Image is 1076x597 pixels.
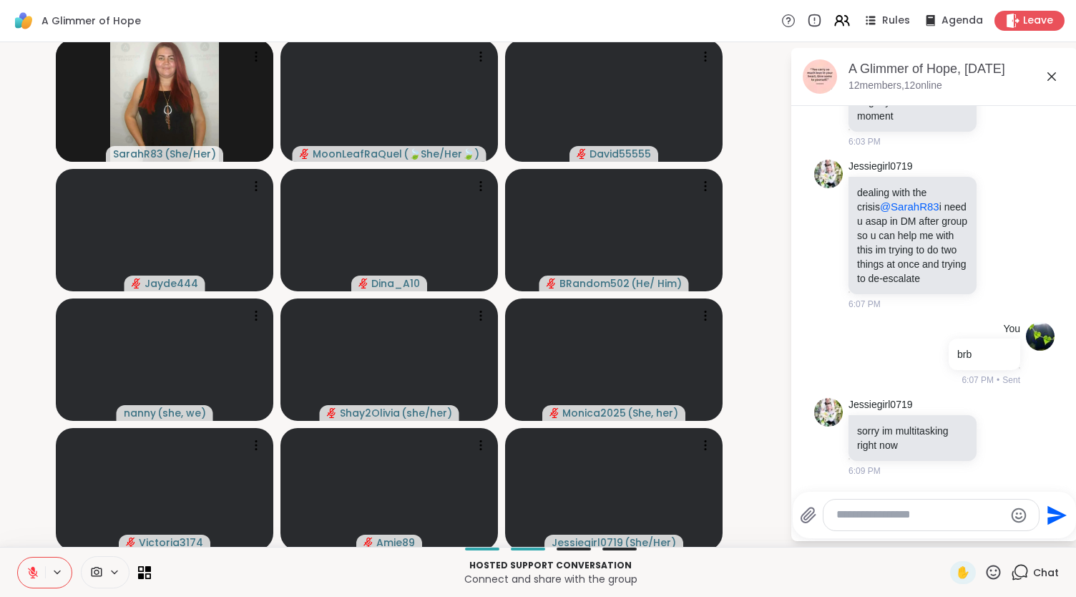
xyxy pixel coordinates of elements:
p: sorry im multitasking right now [857,424,968,452]
span: 6:09 PM [848,465,881,477]
p: brb [957,347,1012,361]
p: Hosted support conversation [160,559,942,572]
span: 6:07 PM [962,374,994,387]
span: ( She/Her ) [625,535,676,550]
button: Emoji picker [1010,507,1027,524]
span: David55555 [590,147,651,161]
span: A Glimmer of Hope [41,14,141,28]
div: A Glimmer of Hope, [DATE] [848,60,1066,78]
span: nanny [124,406,156,420]
span: Jessiegirl0719 [552,535,623,550]
img: https://sharewell-space-live.sfo3.digitaloceanspaces.com/user-generated/4b1c1b57-66d9-467c-8f22-d... [1026,322,1055,351]
span: Victoria3174 [139,535,203,550]
img: https://sharewell-space-live.sfo3.digitaloceanspaces.com/user-generated/3602621c-eaa5-4082-863a-9... [814,160,843,188]
img: A Glimmer of Hope, Sep 09 [803,59,837,94]
h4: You [1003,322,1020,336]
span: Dina_A10 [371,276,420,291]
span: Leave [1023,14,1053,28]
span: Amie89 [376,535,415,550]
span: audio-muted [358,278,368,288]
img: SarahR83 [110,39,219,162]
span: audio-muted [547,278,557,288]
button: Send [1040,499,1072,531]
span: Sent [1002,374,1020,387]
span: Jayde444 [145,276,198,291]
span: audio-muted [363,538,373,548]
span: @SarahR83 [880,200,939,213]
span: ( 🍃She/Her🍃 ) [403,147,479,161]
span: audio-muted [577,149,587,159]
span: BRandom502 [559,276,630,291]
p: Connect and share with the group [160,572,942,586]
p: dealing with the crisis i need u asap in DM after group so u can help me with this im trying to d... [857,185,968,286]
span: ( She/Her ) [165,147,216,161]
span: Shay2Olivia [340,406,400,420]
span: ✋ [956,564,970,581]
img: https://sharewell-space-live.sfo3.digitaloceanspaces.com/user-generated/3602621c-eaa5-4082-863a-9... [814,398,843,427]
span: audio-muted [300,149,310,159]
span: Rules [882,14,910,28]
span: audio-muted [126,538,136,548]
span: 6:03 PM [848,135,881,148]
textarea: Type your message [836,508,1004,523]
span: Chat [1033,566,1059,580]
span: ( she/her ) [401,406,452,420]
span: audio-muted [132,278,142,288]
a: Jessiegirl0719 [848,398,913,412]
span: Agenda [942,14,983,28]
span: MoonLeafRaQuel [313,147,402,161]
a: Jessiegirl0719 [848,160,913,174]
p: 12 members, 12 online [848,79,942,93]
img: ShareWell Logomark [11,9,36,33]
span: ( she, we ) [157,406,206,420]
span: 6:07 PM [848,298,881,311]
span: Monica2025 [562,406,626,420]
span: ( He/ Him ) [631,276,682,291]
span: • [997,374,999,387]
span: ( She, her ) [627,406,678,420]
span: audio-muted [327,408,337,418]
span: audio-muted [549,408,559,418]
span: SarahR83 [113,147,163,161]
